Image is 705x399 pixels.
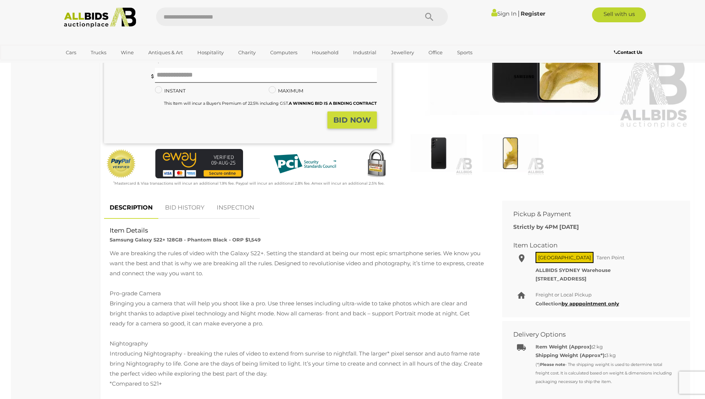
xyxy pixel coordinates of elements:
[536,352,606,358] strong: Shipping Weight (Approx*):
[143,46,188,59] a: Antiques & Art
[405,131,473,175] img: Samsung Galaxy S22+ 128GB - Phantom Black - ORP $1,549
[518,9,520,17] span: |
[113,181,384,186] small: Mastercard & Visa transactions will incur an additional 1.9% fee. Paypal will incur an additional...
[265,46,302,59] a: Computers
[60,7,140,28] img: Allbids.com.au
[411,7,448,26] button: Search
[536,343,673,351] div: 2 kg
[269,87,303,95] label: MAXIMUM
[386,46,419,59] a: Jewellery
[536,362,672,385] small: (*) - The shipping weight is used to determine total freight cost. It is calculated based on weig...
[452,46,477,59] a: Sports
[362,149,391,179] img: Secured by Rapid SSL
[104,197,158,219] a: DESCRIPTION
[164,101,377,106] small: This Item will incur a Buyer's Premium of 22.5% including GST.
[211,197,260,219] a: INSPECTION
[233,46,261,59] a: Charity
[193,46,229,59] a: Hospitality
[536,292,592,298] span: Freight or Local Pickup
[536,252,594,263] span: [GEOGRAPHIC_DATA]
[536,351,673,386] div: 3 kg
[348,46,381,59] a: Industrial
[536,267,611,273] strong: ALLBIDS SYDNEY Warehouse
[513,331,668,338] h2: Delivery Options
[110,237,261,243] strong: Samsung Galaxy S22+ 128GB - Phantom Black - ORP $1,549
[476,131,544,175] img: Samsung Galaxy S22+ 128GB - Phantom Black - ORP $1,549
[268,149,342,179] img: PCI DSS compliant
[86,46,111,59] a: Trucks
[513,211,668,218] h2: Pickup & Payment
[333,116,371,124] strong: BID NOW
[513,223,579,230] b: Strictly by 4PM [DATE]
[614,49,642,55] b: Contact Us
[521,10,545,17] a: Register
[424,46,447,59] a: Office
[155,149,243,178] img: eWAY Payment Gateway
[614,48,644,56] a: Contact Us
[536,344,593,350] b: Item Weight (Approx):
[61,46,81,59] a: Cars
[155,87,185,95] label: INSTANT
[307,46,343,59] a: Household
[540,362,565,367] strong: Please note
[536,301,619,306] b: Collection
[289,101,377,106] b: A WINNING BID IS A BINDING CONTRACT
[592,7,646,22] a: Sell with us
[536,276,586,282] strong: [STREET_ADDRESS]
[110,227,485,234] h2: Item Details
[595,253,626,262] span: Taren Point
[106,149,136,179] img: Official PayPal Seal
[327,111,377,129] button: BID NOW
[513,242,668,249] h2: Item Location
[159,197,210,219] a: BID HISTORY
[116,46,139,59] a: Wine
[562,301,619,306] a: by apppointment only
[491,10,517,17] a: Sign In
[61,59,123,71] a: [GEOGRAPHIC_DATA]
